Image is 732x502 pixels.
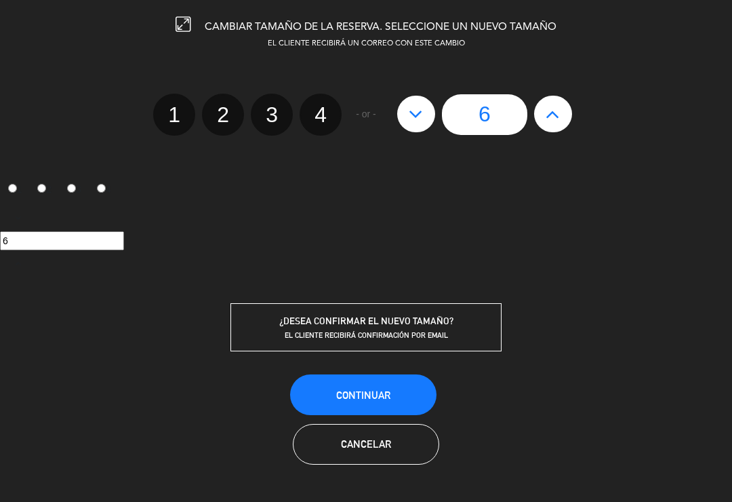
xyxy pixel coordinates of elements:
span: CAMBIAR TAMAÑO DE LA RESERVA. SELECCIONE UN NUEVO TAMAÑO [205,22,556,33]
span: ¿DESEA CONFIRMAR EL NUEVO TAMAÑO? [279,315,453,326]
input: 4 [97,184,106,193]
input: 1 [8,184,17,193]
input: 3 [67,184,76,193]
label: 3 [60,178,89,201]
button: Cancelar [293,424,439,465]
label: 2 [202,94,244,136]
span: EL CLIENTE RECIBIRÁ UN CORREO CON ESTE CAMBIO [268,40,465,47]
label: 4 [89,178,119,201]
button: Continuar [290,374,436,415]
label: 4 [300,94,342,136]
span: - or - [356,107,376,122]
span: Continuar [336,389,390,401]
span: EL CLIENTE RECIBIRÁ CONFIRMACIÓN POR EMAIL [285,330,448,340]
span: Cancelar [341,438,391,450]
label: 2 [30,178,60,201]
input: 2 [37,184,46,193]
label: 1 [153,94,195,136]
label: 3 [251,94,293,136]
